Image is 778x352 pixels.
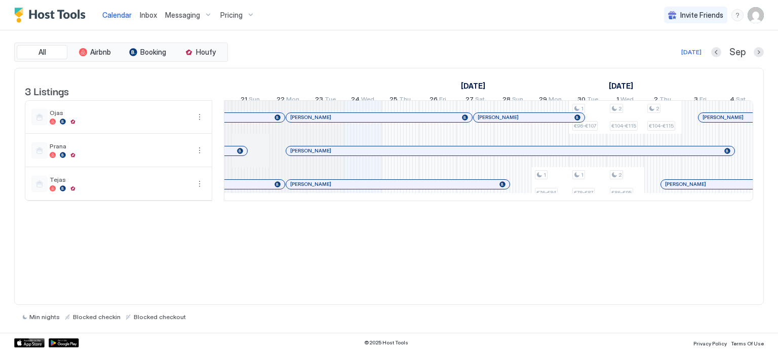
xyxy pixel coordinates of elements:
[512,95,523,106] span: Sun
[463,93,487,108] a: September 27, 2025
[351,95,360,106] span: 24
[680,11,723,20] span: Invite Friends
[575,93,601,108] a: September 30, 2025
[731,337,764,348] a: Terms Of Use
[458,79,488,93] a: September 9, 2025
[478,114,519,121] span: [PERSON_NAME]
[502,95,511,106] span: 28
[90,48,111,57] span: Airbnb
[656,105,659,112] span: 2
[465,95,474,106] span: 27
[193,144,206,157] div: menu
[102,11,132,19] span: Calendar
[14,338,45,347] a: App Store
[681,48,702,57] div: [DATE]
[574,189,593,196] span: €78-€87
[693,337,727,348] a: Privacy Policy
[699,95,707,106] span: Fri
[654,95,658,106] span: 2
[69,45,120,59] button: Airbnb
[691,93,709,108] a: October 3, 2025
[73,313,121,321] span: Blocked checkin
[196,48,216,57] span: Houfy
[587,95,598,106] span: Tue
[680,46,703,58] button: [DATE]
[577,95,586,106] span: 30
[616,95,619,106] span: 1
[703,114,744,121] span: [PERSON_NAME]
[50,176,189,183] span: Tejas
[536,93,564,108] a: September 29, 2025
[122,45,173,59] button: Booking
[399,95,411,106] span: Thu
[694,95,698,106] span: 3
[475,95,485,106] span: Sat
[175,45,225,59] button: Houfy
[581,105,583,112] span: 1
[574,123,596,129] span: €96-€107
[539,95,547,106] span: 29
[651,93,674,108] a: October 2, 2025
[249,95,260,106] span: Sun
[618,105,621,112] span: 2
[286,95,299,106] span: Mon
[543,172,546,178] span: 1
[140,48,166,57] span: Booking
[731,340,764,346] span: Terms Of Use
[102,10,132,20] a: Calendar
[14,8,90,23] a: Host Tools Logo
[241,95,247,106] span: 21
[649,123,674,129] span: €104-€115
[611,123,636,129] span: €104-€115
[290,181,331,187] span: [PERSON_NAME]
[711,47,721,57] button: Previous month
[736,95,746,106] span: Sat
[665,181,706,187] span: [PERSON_NAME]
[536,189,556,196] span: €76-€84
[606,79,636,93] a: October 1, 2025
[387,93,413,108] a: September 25, 2025
[364,339,408,346] span: © 2025 Host Tools
[611,189,632,196] span: €86-€95
[581,172,583,178] span: 1
[140,10,157,20] a: Inbox
[439,95,446,106] span: Fri
[193,144,206,157] button: More options
[193,178,206,190] button: More options
[38,48,46,57] span: All
[754,47,764,57] button: Next month
[361,95,374,106] span: Wed
[315,95,323,106] span: 23
[618,172,621,178] span: 2
[348,93,377,108] a: September 24, 2025
[25,83,69,98] span: 3 Listings
[427,93,449,108] a: September 26, 2025
[134,313,186,321] span: Blocked checkout
[17,45,67,59] button: All
[729,47,746,58] span: Sep
[659,95,671,106] span: Thu
[748,7,764,23] div: User profile
[390,95,398,106] span: 25
[193,111,206,123] div: menu
[730,95,734,106] span: 4
[290,114,331,121] span: [PERSON_NAME]
[277,95,285,106] span: 22
[274,93,302,108] a: September 22, 2025
[49,338,79,347] a: Google Play Store
[430,95,438,106] span: 26
[325,95,336,106] span: Tue
[290,147,331,154] span: [PERSON_NAME]
[620,95,634,106] span: Wed
[220,11,243,20] span: Pricing
[313,93,338,108] a: September 23, 2025
[14,43,228,62] div: tab-group
[50,142,189,150] span: Prana
[29,313,60,321] span: Min nights
[238,93,262,108] a: September 21, 2025
[193,111,206,123] button: More options
[731,9,744,21] div: menu
[165,11,200,20] span: Messaging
